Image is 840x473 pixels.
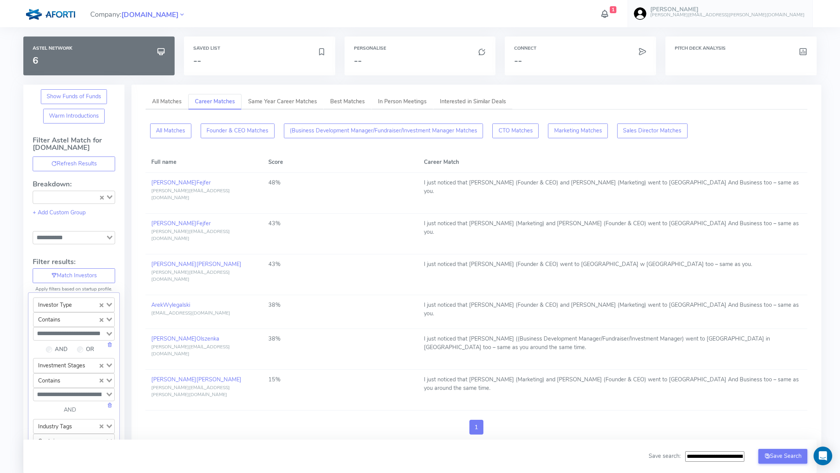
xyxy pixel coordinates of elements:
[354,46,486,51] h6: Personalise
[151,344,230,357] span: [PERSON_NAME][EMAIL_ADDRESS][DOMAIN_NAME]
[151,269,230,282] span: [PERSON_NAME][EMAIL_ADDRESS][DOMAIN_NAME]
[35,360,88,371] span: Investment Stages
[41,89,107,104] button: Show Funds of Funds
[268,219,412,228] div: 43%
[100,376,103,385] button: Clear Selected
[634,7,646,20] img: user-image
[151,179,211,186] a: [PERSON_NAME]Fejfer
[514,46,647,51] h6: Connect
[100,422,103,431] button: Clear Selected
[151,219,211,227] a: [PERSON_NAME]Fejfer
[440,97,506,105] span: Interested in Similar Deals
[196,335,219,343] span: Olszenka
[268,335,412,343] div: 38%
[151,260,241,268] a: [PERSON_NAME][PERSON_NAME]
[193,54,201,67] span: --
[248,97,317,105] span: Same Year Career Matches
[35,436,63,447] span: Contains
[76,421,98,432] input: Search for option
[195,97,235,105] span: Career Matches
[64,375,98,386] input: Search for option
[33,46,165,51] h6: Astel Network
[33,373,115,388] div: Search for option
[35,299,75,310] span: Investor Type
[76,299,98,310] input: Search for option
[33,388,115,401] div: Search for option
[33,209,86,216] a: + Add Custom Group
[650,6,805,13] h5: [PERSON_NAME]
[433,94,513,110] a: Interested in Similar Deals
[33,137,115,157] h4: Filter Astel Match for [DOMAIN_NAME]
[34,233,105,242] input: Search for option
[35,375,63,386] span: Contains
[196,376,241,383] span: [PERSON_NAME]
[418,370,807,410] td: I just noticed that [PERSON_NAME] (Marketing) and [PERSON_NAME] (Founder & CEO) went to [GEOGRAPH...
[241,94,324,110] a: Same Year Career Matches
[33,285,115,292] p: Apply filters based on startup profile.
[89,360,98,371] input: Search for option
[268,260,412,269] div: 43%
[151,376,241,383] a: [PERSON_NAME][PERSON_NAME]
[55,345,68,354] label: AND
[548,123,608,138] button: Marketing Matches
[34,390,105,399] input: Search for option
[418,173,807,214] td: I just noticed that [PERSON_NAME] (Founder & CEO) and [PERSON_NAME] (Marketing) went to [GEOGRAPH...
[418,329,807,370] td: I just noticed that [PERSON_NAME] ((Business Development Manager/Fundraiser/Investment Manager) w...
[35,421,75,432] span: Industry Tags
[42,193,98,202] input: Search for option
[268,301,412,310] div: 38%
[354,56,486,66] h3: --
[196,260,241,268] span: [PERSON_NAME]
[151,384,230,398] span: [PERSON_NAME][EMAIL_ADDRESS][PERSON_NAME][DOMAIN_NAME]
[64,436,98,447] input: Search for option
[33,181,115,188] h4: Breakdown:
[418,214,807,254] td: I just noticed that [PERSON_NAME] (Marketing) and [PERSON_NAME] (Founder & CEO) went to [GEOGRAPH...
[151,228,230,242] span: [PERSON_NAME][EMAIL_ADDRESS][DOMAIN_NAME]
[33,268,115,283] button: Match Investors
[151,301,190,309] a: ArekWylegalski
[193,46,326,51] h6: Saved List
[469,420,483,435] a: 1
[152,97,182,105] span: All Matches
[196,179,211,186] span: Fejfer
[33,157,115,171] button: Refresh Results
[100,437,103,445] button: Clear Selected
[107,401,112,409] a: Delete this field
[675,46,807,51] h6: Pitch Deck Analysis
[100,301,103,309] button: Clear Selected
[33,231,115,244] div: Search for option
[33,312,115,327] div: Search for option
[100,193,104,202] button: Clear Selected
[107,341,112,348] a: Delete this field
[268,376,412,384] div: 15%
[188,94,241,110] a: Career Matches
[650,12,805,17] h6: [PERSON_NAME][EMAIL_ADDRESS][PERSON_NAME][DOMAIN_NAME]
[196,219,211,227] span: Fejfer
[151,335,219,343] a: [PERSON_NAME]Olszenka
[145,94,188,110] a: All Matches
[121,10,178,20] span: [DOMAIN_NAME]
[150,123,191,138] button: All Matches
[33,258,115,266] h4: Filter results:
[324,94,371,110] a: Best Matches
[33,434,115,449] div: Search for option
[100,316,103,324] button: Clear Selected
[145,152,262,172] th: Full name
[121,10,178,19] a: [DOMAIN_NAME]
[33,419,115,434] div: Search for option
[90,7,185,21] span: Company:
[33,327,115,340] div: Search for option
[492,123,539,138] button: CTO Matches
[163,301,190,309] span: Wylegalski
[43,109,105,123] button: Warm Introductions
[64,314,98,325] input: Search for option
[371,94,433,110] a: In Person Meetings
[86,345,94,354] label: OR
[34,329,105,338] input: Search for option
[262,152,418,172] th: Score
[33,406,107,414] div: AND
[35,314,63,325] span: Contains
[418,152,807,172] th: Career Match
[33,54,38,67] span: 6
[617,123,688,138] button: Sales Director Matches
